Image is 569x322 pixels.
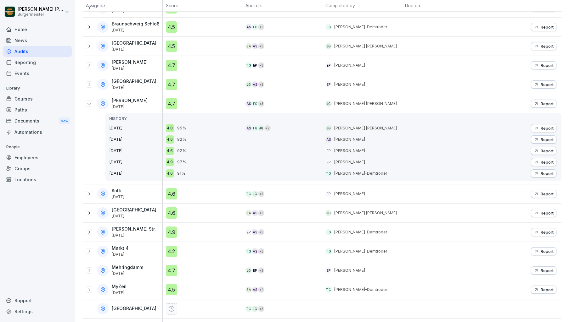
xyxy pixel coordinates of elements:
div: 4.5 [166,41,177,52]
p: 92% [177,136,186,143]
p: Report [541,287,554,292]
p: [PERSON_NAME] [PERSON_NAME] [PERSON_NAME] [18,7,64,12]
p: Report [541,137,554,142]
div: EP [325,148,332,154]
button: Report [531,100,556,108]
p: [PERSON_NAME] [PERSON_NAME] [334,210,397,216]
p: [DATE] [109,148,162,154]
p: [PERSON_NAME]-Demtröder [334,24,387,30]
button: Report [531,147,556,155]
div: 4.9 [166,158,174,166]
p: Report [541,230,554,235]
p: Report [541,249,554,254]
p: [GEOGRAPHIC_DATA] [112,79,156,84]
div: + 3 [258,24,264,30]
p: [PERSON_NAME] [334,159,365,165]
button: Report [531,209,556,217]
a: Groups [3,163,72,174]
p: [DATE] [112,291,127,295]
div: New [59,117,70,125]
div: Courses [3,93,72,104]
p: [GEOGRAPHIC_DATA] [112,306,156,311]
div: + 2 [264,125,271,131]
p: Mehringdamm [112,265,143,270]
p: Library [3,83,72,93]
div: + 3 [258,43,264,49]
button: Report [531,23,556,31]
p: [PERSON_NAME] [PERSON_NAME] [334,101,397,106]
button: Report [531,135,556,144]
p: [PERSON_NAME] [334,82,365,87]
p: [PERSON_NAME] [112,98,148,103]
a: Reporting [3,57,72,68]
button: Report [531,247,556,255]
p: [PERSON_NAME]-Demtröder [334,229,387,235]
p: [DATE] [112,47,156,52]
a: Locations [3,174,72,185]
div: 4.6 [166,147,174,155]
p: Report [541,25,554,30]
div: 4.5 [166,21,177,33]
p: [PERSON_NAME]-Demtröder [334,248,387,254]
p: [GEOGRAPHIC_DATA] [112,207,156,213]
p: 97% [177,159,186,165]
a: Automations [3,127,72,138]
p: Markt 4 [112,246,129,251]
div: EP [325,62,332,68]
div: Events [3,68,72,79]
div: 4.7 [166,265,177,276]
p: Report [541,63,554,68]
div: TG [252,24,258,30]
a: Audits [3,46,72,57]
a: Home [3,24,72,35]
p: [PERSON_NAME] [112,60,148,65]
div: AS [252,229,258,235]
p: Braunschweig Schloß [112,21,160,27]
p: [DATE] [109,125,162,131]
div: EP [325,159,332,165]
div: EP [325,267,332,274]
p: Report [541,171,554,176]
div: ZA [245,287,252,293]
p: People [3,142,72,152]
p: Kotti [112,188,124,194]
div: JG [325,210,332,216]
p: Completed by [325,2,399,9]
div: JG [245,81,252,88]
p: [PERSON_NAME] [334,148,365,154]
div: JG [325,43,332,49]
div: TG [245,191,252,197]
p: [DATE] [112,195,124,199]
p: 92% [177,148,186,154]
div: EP [325,81,332,88]
div: + 4 [258,287,264,293]
div: TG [325,287,332,293]
p: [DATE] [109,170,162,177]
div: 4.6 [166,169,174,177]
p: Report [541,44,554,49]
div: Paths [3,104,72,115]
p: Report [541,268,554,273]
div: 4.6 [166,207,177,219]
div: Support [3,295,72,306]
div: TG [245,248,252,254]
p: Report [541,148,554,153]
div: 4.7 [166,60,177,71]
button: Report [531,266,556,275]
div: JG [252,306,258,312]
p: HISTORY [109,116,162,122]
p: Report [541,82,554,87]
p: MyZeil [112,284,127,289]
div: AS [252,81,258,88]
p: [PERSON_NAME]-Demtröder [334,171,387,176]
div: Settings [3,306,72,317]
div: 4.6 [166,135,174,144]
div: EP [325,191,332,197]
div: TG [252,101,258,107]
div: JG [325,101,332,107]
